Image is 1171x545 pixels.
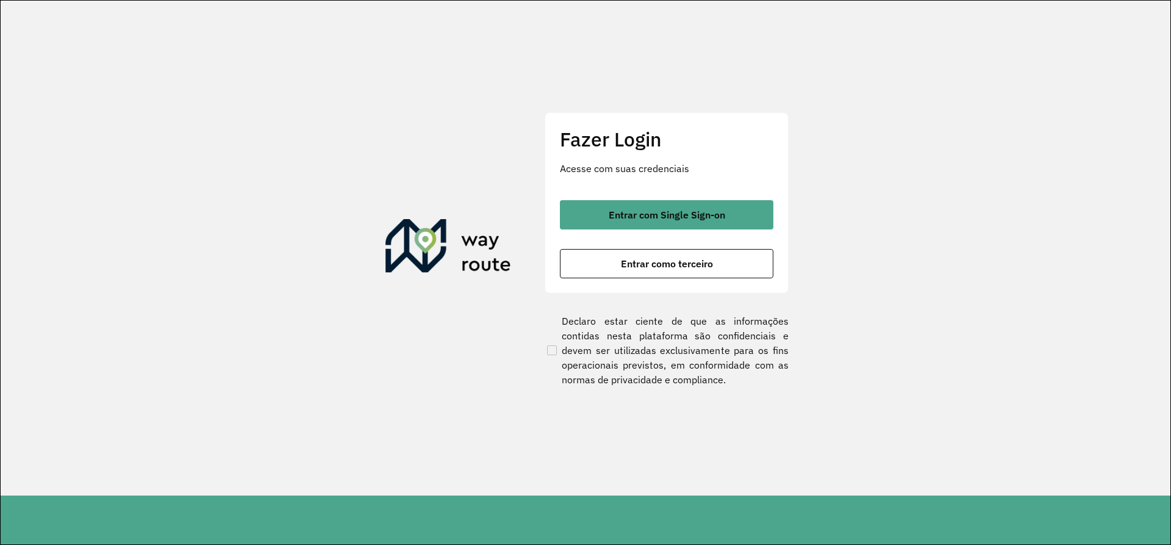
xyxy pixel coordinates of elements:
span: Entrar com Single Sign-on [609,210,725,220]
p: Acesse com suas credenciais [560,161,773,176]
h2: Fazer Login [560,128,773,151]
label: Declaro estar ciente de que as informações contidas nesta plataforma são confidenciais e devem se... [545,314,789,387]
span: Entrar como terceiro [621,259,713,269]
img: Roteirizador AmbevTech [385,219,511,278]
button: button [560,249,773,278]
button: button [560,200,773,229]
